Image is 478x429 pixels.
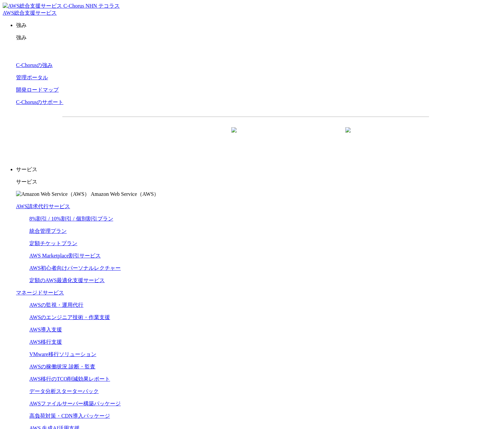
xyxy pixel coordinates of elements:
a: AWSのエンジニア技術・作業支援 [29,314,110,320]
img: Amazon Web Service（AWS） [16,191,90,198]
a: 8%割引 / 10%割引 / 個別割引プラン [29,216,113,221]
a: 管理ポータル [16,75,48,80]
a: 定額チケットプラン [29,240,77,246]
a: まずは相談する [249,128,356,144]
a: 開発ロードマップ [16,87,59,93]
a: AWS総合支援サービス C-Chorus NHN テコラスAWS総合支援サービス [3,3,120,16]
img: 矢印 [231,127,237,145]
p: 強み [16,22,475,29]
p: 強み [16,34,475,41]
p: サービス [16,179,475,186]
a: AWS移行のTCO削減効果レポート [29,376,110,382]
a: C-Chorusの強み [16,62,53,68]
a: 定額のAWS最適化支援サービス [29,277,105,283]
img: 矢印 [345,127,351,145]
p: サービス [16,166,475,173]
span: Amazon Web Service（AWS） [91,191,159,197]
a: AWSの監視・運用代行 [29,302,83,308]
a: マネージドサービス [16,290,64,295]
a: 高負荷対策・CDN導入パッケージ [29,413,110,419]
a: AWSファイルサーバー構築パッケージ [29,401,121,406]
a: AWSの稼働状況 診断・監査 [29,364,95,369]
a: AWS導入支援 [29,327,62,332]
a: AWS移行支援 [29,339,62,345]
img: AWS総合支援サービス C-Chorus [3,3,84,10]
a: データ分析スターターパック [29,388,99,394]
a: 資料を請求する [135,128,242,144]
a: AWS Marketplace割引サービス [29,253,101,258]
a: VMware移行ソリューション [29,351,96,357]
a: AWS初心者向けパーソナルレクチャー [29,265,121,271]
a: AWS請求代行サービス [16,204,70,209]
a: C-Chorusのサポート [16,99,63,105]
a: 統合管理プラン [29,228,67,234]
